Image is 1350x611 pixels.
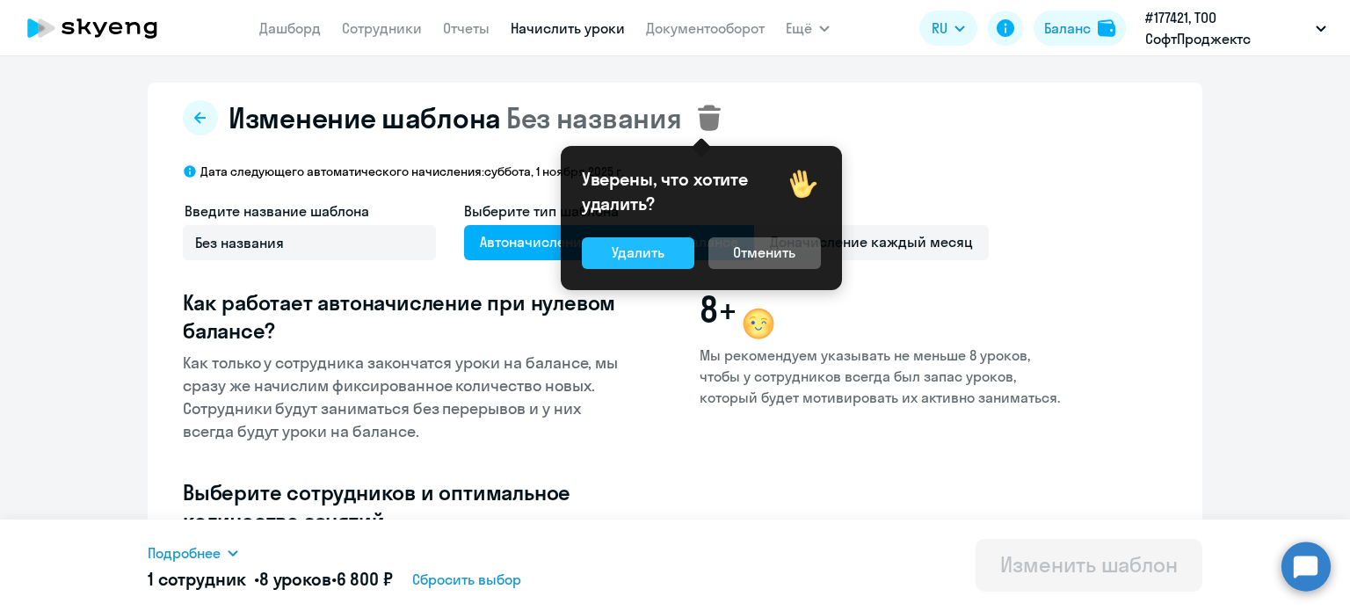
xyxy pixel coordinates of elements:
[708,237,821,269] button: Отменить
[733,242,795,263] div: Отменить
[582,237,694,269] button: Удалить
[786,167,821,202] img: hi
[582,167,786,216] p: Уверены, что хотите удалить?
[612,242,664,263] div: Удалить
